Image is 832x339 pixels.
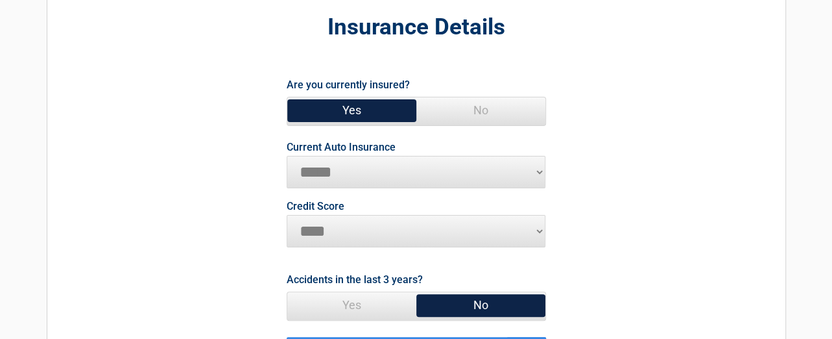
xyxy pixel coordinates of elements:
[287,76,410,94] label: Are you currently insured?
[416,292,545,318] span: No
[287,292,416,318] span: Yes
[287,201,344,212] label: Credit Score
[287,271,423,288] label: Accidents in the last 3 years?
[287,97,416,123] span: Yes
[416,97,545,123] span: No
[119,12,714,43] h2: Insurance Details
[287,142,396,153] label: Current Auto Insurance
